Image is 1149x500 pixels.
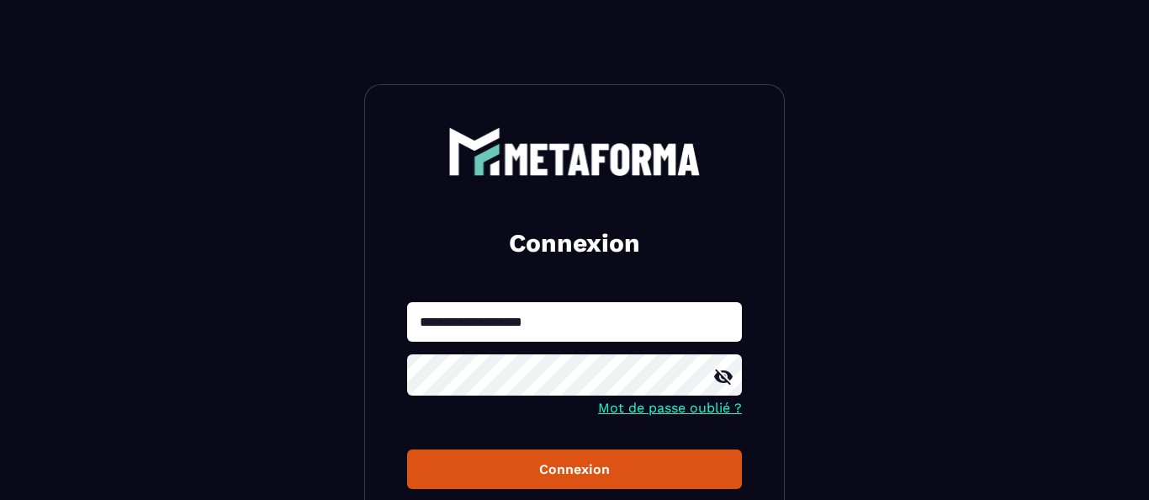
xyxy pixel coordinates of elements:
a: logo [407,127,742,176]
a: Mot de passe oublié ? [598,400,742,416]
button: Connexion [407,449,742,489]
div: Connexion [421,461,728,477]
h2: Connexion [427,226,722,260]
img: logo [448,127,701,176]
